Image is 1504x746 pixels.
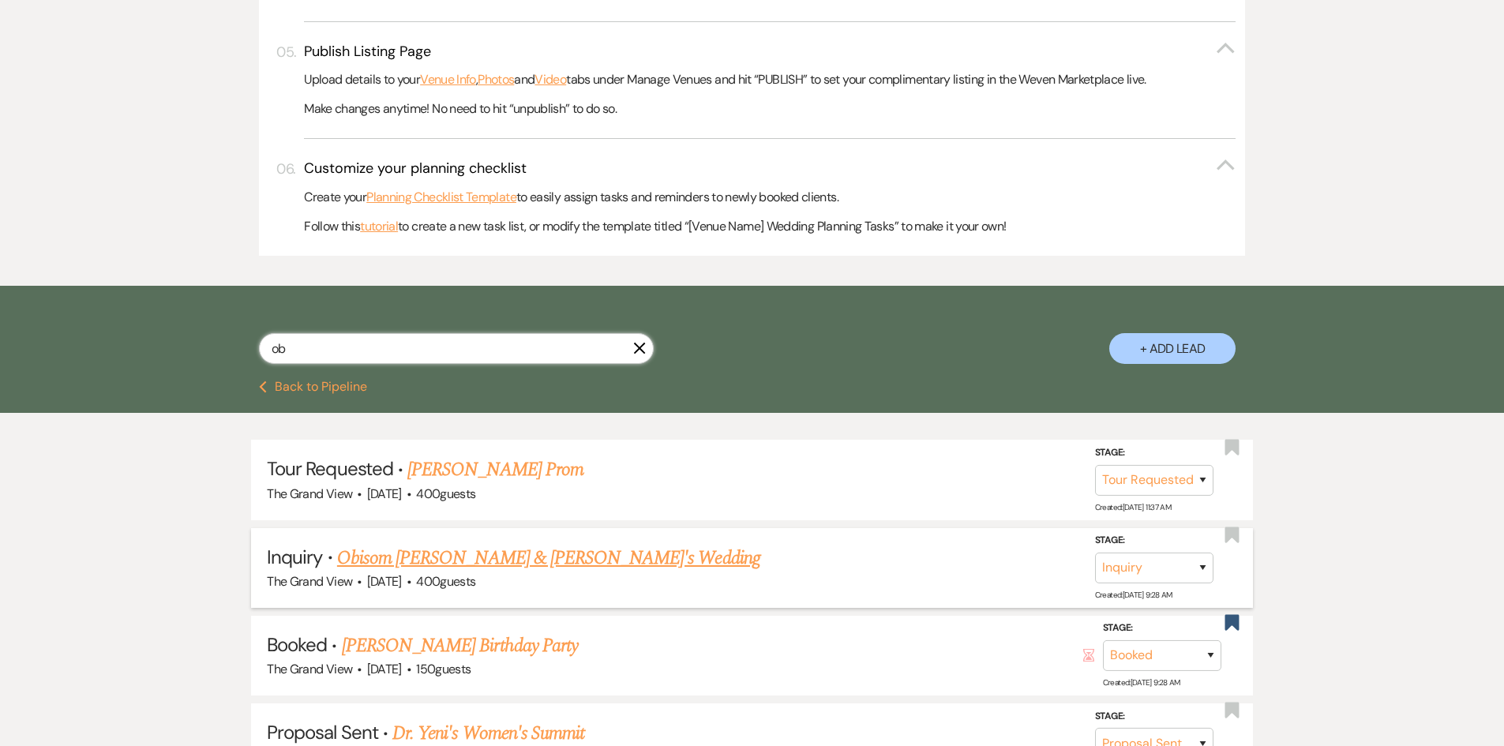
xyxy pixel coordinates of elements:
[367,573,402,590] span: [DATE]
[360,216,398,237] a: tutorial
[267,485,352,502] span: The Grand View
[1095,707,1213,725] label: Stage:
[367,661,402,677] span: [DATE]
[267,573,352,590] span: The Grand View
[267,545,322,569] span: Inquiry
[1103,677,1180,688] span: Created: [DATE] 9:28 AM
[267,661,352,677] span: The Grand View
[1095,590,1172,600] span: Created: [DATE] 9:28 AM
[259,333,654,364] input: Search by name, event date, email address or phone number
[304,187,1236,208] p: Create your to easily assign tasks and reminders to newly booked clients.
[337,544,760,572] a: Obisom [PERSON_NAME] & [PERSON_NAME]'s Wedding
[407,455,583,484] a: [PERSON_NAME] Prom
[304,99,1236,119] p: Make changes anytime! No need to hit “unpublish” to do so.
[416,573,475,590] span: 400 guests
[304,69,1236,90] p: Upload details to your , and tabs under Manage Venues and hit “PUBLISH” to set your complimentary...
[420,69,476,90] a: Venue Info
[304,159,1236,178] button: Customize your planning checklist
[259,380,367,393] button: Back to Pipeline
[1095,444,1213,462] label: Stage:
[1109,333,1236,364] button: + Add Lead
[367,485,402,502] span: [DATE]
[1095,532,1213,549] label: Stage:
[478,69,514,90] a: Photos
[304,42,1236,62] button: Publish Listing Page
[267,720,378,744] span: Proposal Sent
[267,456,393,481] span: Tour Requested
[267,632,327,657] span: Booked
[1103,620,1221,637] label: Stage:
[304,216,1236,237] p: Follow this to create a new task list, or modify the template titled “[Venue Name] Wedding Planni...
[304,42,431,62] h3: Publish Listing Page
[342,632,578,660] a: [PERSON_NAME] Birthday Party
[534,69,566,90] a: Video
[366,187,516,208] a: Planning Checklist Template
[416,661,471,677] span: 150 guests
[304,159,527,178] h3: Customize your planning checklist
[416,485,475,502] span: 400 guests
[1095,501,1171,512] span: Created: [DATE] 11:37 AM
